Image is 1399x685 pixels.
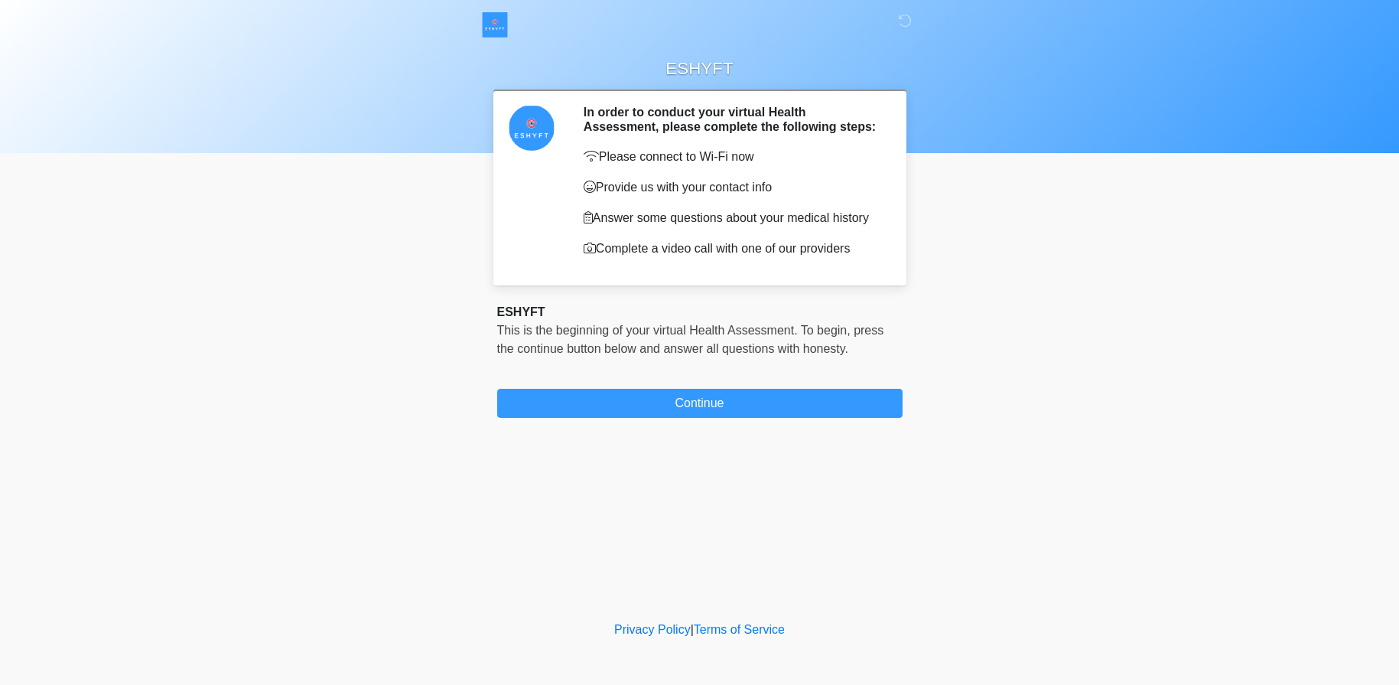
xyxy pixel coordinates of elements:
[486,55,914,83] h1: ESHYFT
[497,303,903,321] div: ESHYFT
[694,623,785,636] a: Terms of Service
[691,623,694,636] a: |
[584,209,880,227] p: Answer some questions about your medical history
[584,178,880,197] p: Provide us with your contact info
[509,105,555,151] img: Agent Avatar
[482,11,508,38] img: ESHYFT Logo
[584,148,880,166] p: Please connect to Wi-Fi now
[584,240,880,258] p: Complete a video call with one of our providers
[497,324,884,355] span: This is the beginning of your virtual Health Assessment. ﻿﻿﻿﻿﻿﻿To begin, ﻿﻿﻿﻿﻿﻿﻿﻿﻿﻿﻿﻿﻿﻿﻿﻿﻿﻿press ...
[584,105,880,134] h2: In order to conduct your virtual Health Assessment, please complete the following steps:
[614,623,691,636] a: Privacy Policy
[497,389,903,418] button: Continue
